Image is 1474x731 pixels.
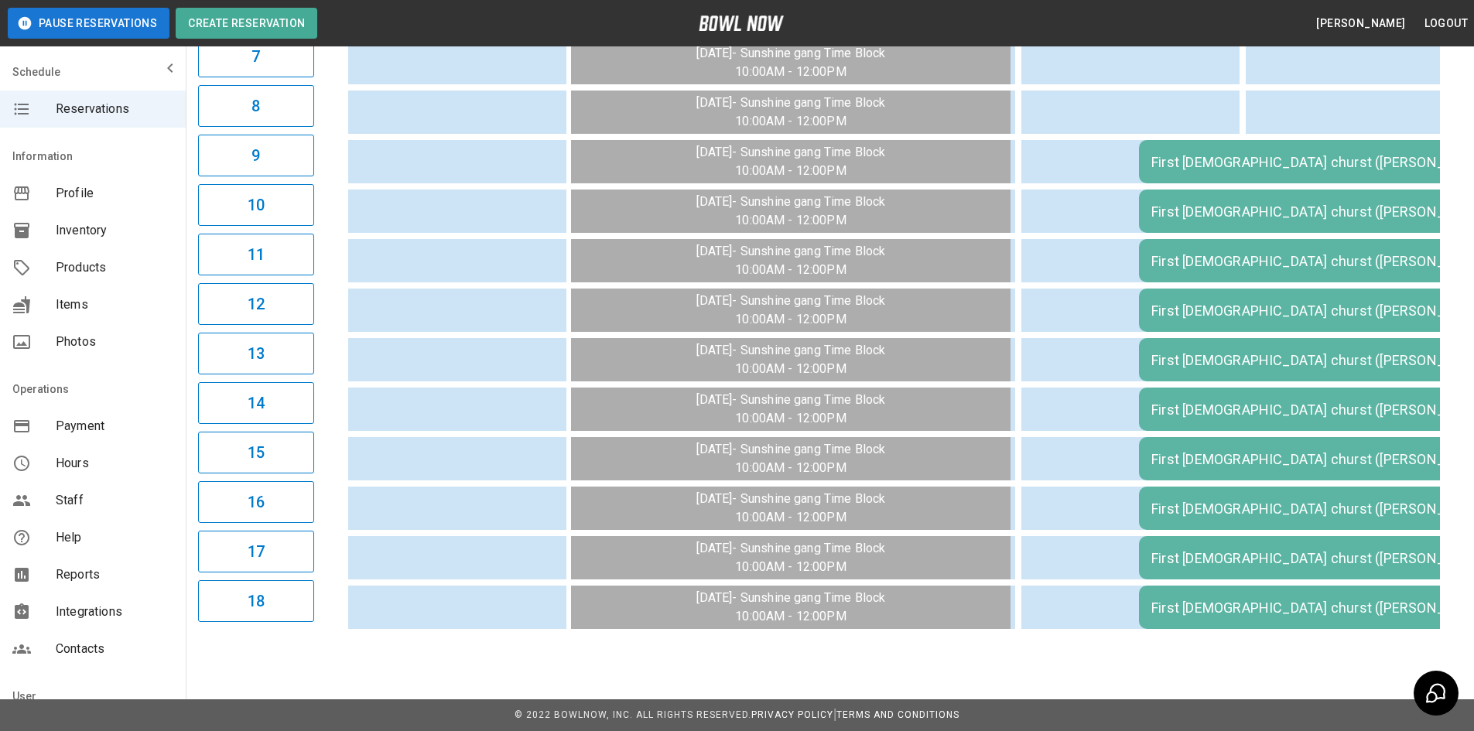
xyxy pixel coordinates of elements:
span: Contacts [56,640,173,658]
a: Privacy Policy [751,709,833,720]
button: 17 [198,531,314,572]
h6: 13 [248,341,265,366]
button: 16 [198,481,314,523]
span: Staff [56,491,173,510]
h6: 10 [248,193,265,217]
h6: 16 [248,490,265,514]
a: Terms and Conditions [836,709,959,720]
h6: 15 [248,440,265,465]
button: 7 [198,36,314,77]
button: [PERSON_NAME] [1310,9,1411,38]
h6: 11 [248,242,265,267]
span: Photos [56,333,173,351]
span: Inventory [56,221,173,240]
button: 8 [198,85,314,127]
span: Items [56,295,173,314]
button: Logout [1418,9,1474,38]
span: Integrations [56,603,173,621]
button: 18 [198,580,314,622]
h6: 12 [248,292,265,316]
button: Pause Reservations [8,8,169,39]
h6: 18 [248,589,265,613]
button: Create Reservation [176,8,317,39]
h6: 8 [251,94,260,118]
span: Reservations [56,100,173,118]
button: 13 [198,333,314,374]
button: 10 [198,184,314,226]
button: 12 [198,283,314,325]
span: Profile [56,184,173,203]
img: logo [699,15,784,31]
span: © 2022 BowlNow, Inc. All Rights Reserved. [515,709,751,720]
span: Help [56,528,173,547]
span: Reports [56,565,173,584]
span: Products [56,258,173,277]
h6: 7 [251,44,260,69]
button: 15 [198,432,314,473]
span: Hours [56,454,173,473]
button: 9 [198,135,314,176]
h6: 14 [248,391,265,415]
h6: 17 [248,539,265,564]
span: Payment [56,417,173,436]
h6: 9 [251,143,260,168]
button: 14 [198,382,314,424]
button: 11 [198,234,314,275]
